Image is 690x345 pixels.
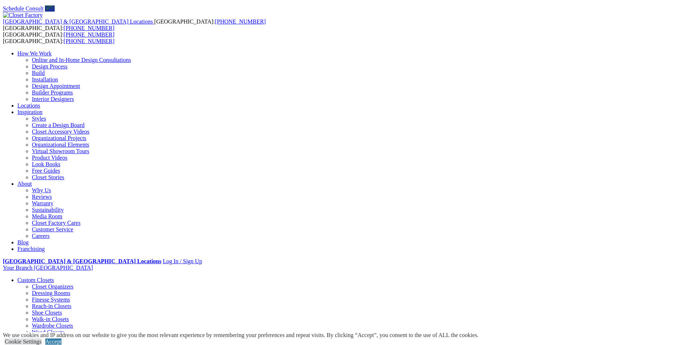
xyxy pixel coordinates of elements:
[32,207,64,213] a: Sustainability
[32,129,89,135] a: Closet Accessory Videos
[32,135,86,141] a: Organizational Projects
[215,18,265,25] a: [PHONE_NUMBER]
[32,70,45,76] a: Build
[32,303,71,309] a: Reach-in Closets
[32,155,67,161] a: Product Videos
[32,89,73,96] a: Builder Programs
[17,246,45,252] a: Franchising
[17,277,54,283] a: Custom Closets
[3,5,43,12] a: Schedule Consult
[3,31,114,44] span: [GEOGRAPHIC_DATA]: [GEOGRAPHIC_DATA]:
[32,115,46,122] a: Styles
[17,109,42,115] a: Inspiration
[32,296,70,303] a: Finesse Systems
[32,310,62,316] a: Shoe Closets
[32,76,58,83] a: Installation
[32,161,60,167] a: Look Books
[32,329,64,335] a: Wood Closets
[32,174,64,180] a: Closet Stories
[3,18,266,31] span: [GEOGRAPHIC_DATA]: [GEOGRAPHIC_DATA]:
[32,200,53,206] a: Warranty
[34,265,93,271] span: [GEOGRAPHIC_DATA]
[5,338,42,345] a: Cookie Settings
[45,5,55,12] a: Call
[3,265,32,271] span: Your Branch
[32,96,74,102] a: Interior Designers
[32,168,60,174] a: Free Guides
[32,323,73,329] a: Wardrobe Closets
[32,122,84,128] a: Create a Design Board
[3,258,161,264] a: [GEOGRAPHIC_DATA] & [GEOGRAPHIC_DATA] Locations
[32,226,73,232] a: Customer Service
[32,187,51,193] a: Why Us
[3,18,154,25] a: [GEOGRAPHIC_DATA] & [GEOGRAPHIC_DATA] Locations
[17,239,29,245] a: Blog
[17,50,52,56] a: How We Work
[45,338,62,345] a: Accept
[32,83,80,89] a: Design Appointment
[3,265,93,271] a: Your Branch [GEOGRAPHIC_DATA]
[64,31,114,38] a: [PHONE_NUMBER]
[32,194,52,200] a: Reviews
[32,213,62,219] a: Media Room
[17,102,40,109] a: Locations
[32,283,74,290] a: Closet Organizers
[3,12,43,18] img: Closet Factory
[32,148,89,154] a: Virtual Showroom Tours
[3,18,153,25] span: [GEOGRAPHIC_DATA] & [GEOGRAPHIC_DATA] Locations
[64,38,114,44] a: [PHONE_NUMBER]
[32,290,70,296] a: Dressing Rooms
[17,181,32,187] a: About
[32,220,80,226] a: Closet Factory Cares
[32,57,131,63] a: Online and In-Home Design Consultations
[3,332,478,338] div: We use cookies and IP address on our website to give you the most relevant experience by remember...
[64,25,114,31] a: [PHONE_NUMBER]
[32,142,89,148] a: Organizational Elements
[163,258,202,264] a: Log In / Sign Up
[32,316,69,322] a: Walk-in Closets
[32,63,67,70] a: Design Process
[32,233,50,239] a: Careers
